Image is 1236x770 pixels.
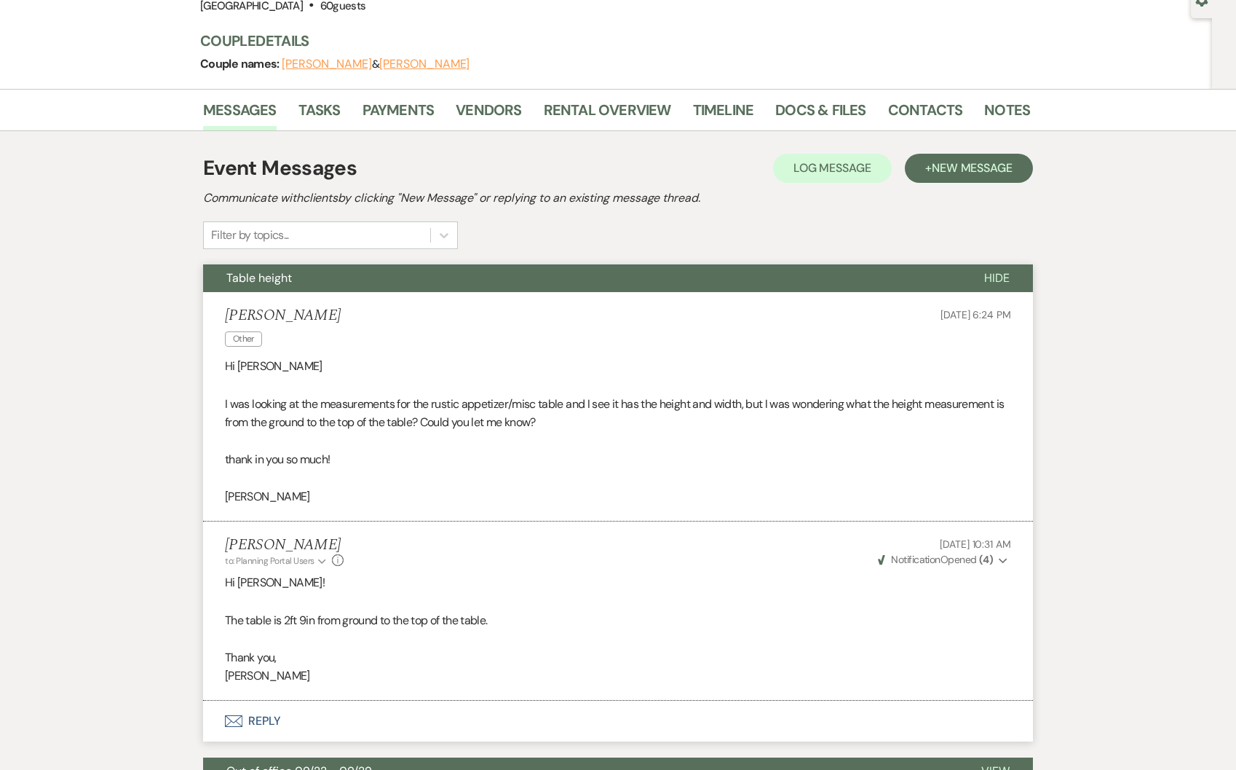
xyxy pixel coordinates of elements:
span: Log Message [793,160,871,176]
a: Messages [203,98,277,130]
h2: Communicate with clients by clicking "New Message" or replying to an existing message thread. [203,189,1033,207]
span: [DATE] 10:31 AM [940,538,1011,551]
a: Contacts [888,98,963,130]
a: Docs & Files [775,98,865,130]
button: Reply [203,701,1033,742]
span: & [282,57,470,71]
button: Hide [961,264,1033,292]
p: Hi [PERSON_NAME]! [225,573,1011,592]
p: [PERSON_NAME] [225,667,1011,685]
p: I was looking at the measurements for the rustic appetizer/misc table and I see it has the height... [225,395,1011,432]
span: Couple names: [200,56,282,71]
a: Notes [984,98,1030,130]
h1: Event Messages [203,153,357,184]
p: [PERSON_NAME] [225,487,1011,506]
a: Timeline [693,98,754,130]
p: Hi [PERSON_NAME] [225,357,1011,376]
a: Rental Overview [544,98,671,130]
span: Hide [984,270,1010,286]
span: [DATE] 6:24 PM [940,308,1011,321]
p: thank in you so much! [225,450,1011,469]
button: NotificationOpened (4) [876,552,1011,567]
span: Notification [891,553,940,566]
button: [PERSON_NAME] [379,58,470,70]
button: +New Message [905,154,1033,183]
button: Table height [203,264,961,292]
h3: Couple Details [200,31,1015,51]
a: Tasks [298,98,341,130]
a: Vendors [456,98,521,130]
div: Filter by topics... [211,227,289,244]
button: Log Message [773,154,892,183]
button: to: Planning Portal Users [225,554,328,567]
span: New Message [932,160,1013,176]
h5: [PERSON_NAME] [225,307,341,325]
p: Thank you, [225,648,1011,667]
a: Payments [363,98,435,130]
span: Table height [226,270,292,286]
span: Other [225,331,262,347]
strong: ( 4 ) [979,553,993,566]
button: [PERSON_NAME] [282,58,372,70]
p: The table is 2ft 9in from ground to the top of the table. [225,611,1011,630]
h5: [PERSON_NAME] [225,536,344,554]
span: to: Planning Portal Users [225,555,314,567]
span: Opened [878,553,993,566]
